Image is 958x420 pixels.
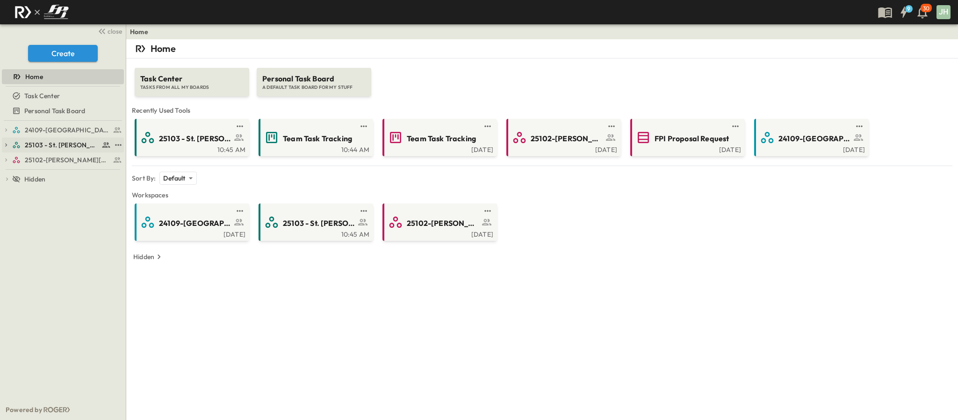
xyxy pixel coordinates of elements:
[384,230,493,237] a: [DATE]
[28,45,98,62] button: Create
[163,174,185,183] p: Default
[256,58,372,96] a: Personal Task BoardA DEFAULT TASK BOARD FOR MY STUFF
[756,145,865,152] a: [DATE]
[756,130,865,145] a: 24109-[GEOGRAPHIC_DATA][PERSON_NAME]
[12,138,111,152] a: 25103 - St. [PERSON_NAME] Phase 2
[25,140,99,150] span: 25103 - St. [PERSON_NAME] Phase 2
[12,153,122,167] a: 25102-Christ The Redeemer Anglican Church
[113,139,124,151] button: test
[482,121,493,132] button: test
[140,84,244,91] span: TASKS FROM ALL MY BOARDS
[234,205,245,217] button: test
[778,133,851,144] span: 24109-[GEOGRAPHIC_DATA][PERSON_NAME]
[936,5,951,19] div: JH
[358,205,369,217] button: test
[262,84,366,91] span: A DEFAULT TASK BOARD FOR MY STUFF
[923,5,929,12] p: 30
[907,5,910,13] h6: 9
[24,106,85,116] span: Personal Task Board
[133,252,154,261] p: Hidden
[358,121,369,132] button: test
[94,24,124,37] button: close
[25,125,110,135] span: 24109-St. Teresa of Calcutta Parish Hall
[407,218,479,229] span: 25102-[PERSON_NAME][DEMOGRAPHIC_DATA][GEOGRAPHIC_DATA]
[130,27,154,36] nav: breadcrumbs
[159,172,196,185] div: Default
[936,4,951,20] button: JH
[283,133,352,144] span: Team Task Tracking
[2,103,124,118] div: Personal Task Boardtest
[130,27,148,36] a: Home
[894,4,913,21] button: 9
[384,215,493,230] a: 25102-[PERSON_NAME][DEMOGRAPHIC_DATA][GEOGRAPHIC_DATA]
[508,145,617,152] a: [DATE]
[130,250,167,263] button: Hidden
[2,138,124,152] div: 25103 - St. [PERSON_NAME] Phase 2test
[655,133,729,144] span: FPI Proposal Request
[137,130,245,145] a: 25103 - St. [PERSON_NAME] Phase 2
[137,230,245,237] a: [DATE]
[632,145,741,152] a: [DATE]
[632,130,741,145] a: FPI Proposal Request
[132,106,952,115] span: Recently Used Tools
[606,121,617,132] button: test
[24,174,45,184] span: Hidden
[140,73,244,84] span: Task Center
[531,133,603,144] span: 25102-[PERSON_NAME][DEMOGRAPHIC_DATA][GEOGRAPHIC_DATA]
[407,133,476,144] span: Team Task Tracking
[482,205,493,217] button: test
[260,230,369,237] a: 10:45 AM
[283,218,355,229] span: 25103 - St. [PERSON_NAME] Phase 2
[854,121,865,132] button: test
[132,174,156,183] p: Sort By:
[262,73,366,84] span: Personal Task Board
[25,72,43,81] span: Home
[260,145,369,152] a: 10:44 AM
[260,215,369,230] a: 25103 - St. [PERSON_NAME] Phase 2
[2,89,122,102] a: Task Center
[384,145,493,152] a: [DATE]
[2,152,124,167] div: 25102-Christ The Redeemer Anglican Churchtest
[2,104,122,117] a: Personal Task Board
[2,70,122,83] a: Home
[151,42,176,55] p: Home
[234,121,245,132] button: test
[134,58,250,96] a: Task CenterTASKS FROM ALL MY BOARDS
[384,130,493,145] a: Team Task Tracking
[12,123,122,137] a: 24109-St. Teresa of Calcutta Parish Hall
[25,155,110,165] span: 25102-Christ The Redeemer Anglican Church
[508,130,617,145] a: 25102-[PERSON_NAME][DEMOGRAPHIC_DATA][GEOGRAPHIC_DATA]
[108,27,122,36] span: close
[132,190,952,200] span: Workspaces
[137,215,245,230] a: 24109-[GEOGRAPHIC_DATA][PERSON_NAME]
[24,91,60,101] span: Task Center
[11,2,72,22] img: c8d7d1ed905e502e8f77bf7063faec64e13b34fdb1f2bdd94b0e311fc34f8000.png
[2,123,124,138] div: 24109-St. Teresa of Calcutta Parish Halltest
[730,121,741,132] button: test
[159,218,231,229] span: 24109-[GEOGRAPHIC_DATA][PERSON_NAME]
[159,133,231,144] span: 25103 - St. [PERSON_NAME] Phase 2
[137,145,245,152] a: 10:45 AM
[260,130,369,145] a: Team Task Tracking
